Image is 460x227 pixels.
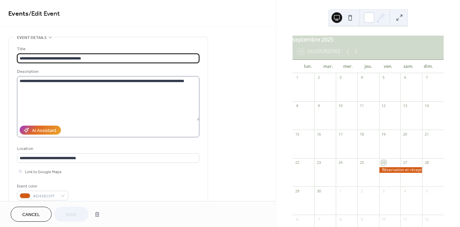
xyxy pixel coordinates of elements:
div: 14 [424,103,429,108]
div: 30 [316,188,321,193]
div: 11 [359,103,364,108]
div: 3 [338,75,343,80]
div: ven. [378,60,398,73]
div: 6 [295,217,300,222]
div: AI Assistant [32,127,56,134]
div: 29 [295,188,300,193]
div: 7 [316,217,321,222]
div: 3 [381,188,386,193]
div: 13 [402,103,407,108]
div: 12 [381,103,386,108]
div: 4 [359,75,364,80]
div: 9 [359,217,364,222]
div: 4 [402,188,407,193]
span: Link to Google Maps [25,169,62,175]
div: 12 [424,217,429,222]
span: #D45B15FF [33,193,58,200]
div: 7 [424,75,429,80]
a: Events [8,7,29,20]
div: 18 [359,132,364,137]
div: 9 [316,103,321,108]
div: 17 [338,132,343,137]
div: 6 [402,75,407,80]
div: Location [17,145,198,152]
div: dim. [418,60,438,73]
div: 19 [381,132,386,137]
div: 2 [359,188,364,193]
div: septembre 2025 [293,36,444,44]
div: 5 [381,75,386,80]
button: AI Assistant [20,126,61,135]
div: Title [17,46,198,53]
div: Description [17,68,198,75]
span: Cancel [22,211,40,218]
div: mar. [318,60,338,73]
div: 1 [338,188,343,193]
div: 2 [316,75,321,80]
div: jeu. [358,60,378,73]
div: lun. [298,60,318,73]
div: 1 [295,75,300,80]
div: 21 [424,132,429,137]
span: Event details [17,34,47,41]
div: mer. [338,60,358,73]
div: 10 [338,103,343,108]
div: sam. [398,60,418,73]
div: 5 [424,188,429,193]
div: 11 [402,217,407,222]
div: 26 [381,160,386,165]
div: 16 [316,132,321,137]
div: 25 [359,160,364,165]
div: 10 [381,217,386,222]
div: Réservation et réception de vos colis [379,167,422,173]
div: 22 [295,160,300,165]
div: 8 [295,103,300,108]
div: 24 [338,160,343,165]
div: 15 [295,132,300,137]
div: 8 [338,217,343,222]
span: / Edit Event [29,7,60,20]
button: Cancel [11,207,52,222]
div: 28 [424,160,429,165]
div: Event color [17,183,67,190]
div: 23 [316,160,321,165]
div: 20 [402,132,407,137]
div: 27 [402,160,407,165]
